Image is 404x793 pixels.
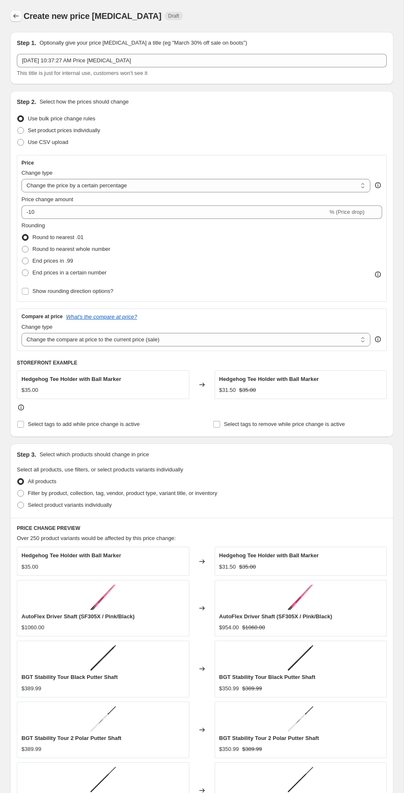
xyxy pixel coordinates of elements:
[90,585,116,610] img: AutoFlex-Iron-_Black_Pink_ddc353f8-d8dc-40e3-886b-98e2e32bcc9b_80x.jpg
[90,645,116,671] img: Stability_Tour_Black_1024x1024_4f44d549-cf9f-48b7-92cb-7c4a9aa41385_80x.jpg
[224,421,345,427] span: Select tags to remove while price change is active
[28,478,56,484] span: All products
[17,54,387,67] input: 30% off holiday sale
[219,563,236,571] div: $31.50
[10,10,22,22] button: Price change jobs
[219,684,239,693] div: $350.99
[28,139,68,145] span: Use CSV upload
[21,313,63,320] h3: Compare at price
[32,246,110,252] span: Round to nearest whole number
[40,450,149,459] p: Select which products should change in price
[21,376,121,382] span: Hedgehog Tee Holder with Ball Marker
[21,674,118,680] span: BGT Stability Tour Black Putter Shaft
[32,269,106,276] span: End prices in a certain number
[24,11,162,21] span: Create new price [MEDICAL_DATA]
[374,181,382,189] div: help
[28,490,217,496] span: Filter by product, collection, tag, vendor, product type, variant title, or inventory
[21,170,53,176] span: Change type
[32,234,83,240] span: Round to nearest .01
[288,706,313,732] img: BGT-STABILITY-TOUR-2-POLAR-PUTTER-SHAFT_80x.jpg
[90,706,116,732] img: BGT-STABILITY-TOUR-2-POLAR-PUTTER-SHAFT_80x.jpg
[21,563,38,571] div: $35.00
[17,39,36,47] h2: Step 1.
[239,563,256,571] strike: $35.00
[219,623,239,632] div: $954.00
[219,735,319,741] span: BGT Stability Tour 2 Polar Putter Shaft
[90,767,116,792] img: golf-putter-shaft-BGT-Stability-Tour2Armlock_489c0883-a9f7-4c1a-8a54-1a309e2d9c11_80x.png
[219,613,332,620] span: AutoFlex Driver Shaft (SF305X / Pink/Black)
[17,70,147,76] span: This title is just for internal use, customers won't see it
[28,115,95,122] span: Use bulk price change rules
[21,745,41,753] div: $389.99
[21,684,41,693] div: $389.99
[21,735,121,741] span: BGT Stability Tour 2 Polar Putter Shaft
[219,386,236,394] div: $31.50
[28,502,112,508] span: Select product variants individually
[28,421,140,427] span: Select tags to add while price change is active
[242,684,262,693] strike: $389.99
[219,552,319,559] span: Hedgehog Tee Holder with Ball Marker
[17,98,36,106] h2: Step 2.
[40,39,247,47] p: Optionally give your price [MEDICAL_DATA] a title (eg "March 30% off sale on boots")
[17,450,36,459] h2: Step 3.
[66,314,137,320] button: What's the compare at price?
[219,674,316,680] span: BGT Stability Tour Black Putter Shaft
[21,222,45,229] span: Rounding
[21,196,73,202] span: Price change amount
[32,288,113,294] span: Show rounding direction options?
[21,160,34,166] h3: Price
[28,127,100,133] span: Set product prices individually
[374,335,382,343] div: help
[239,386,256,394] strike: $35.00
[168,13,179,19] span: Draft
[17,466,183,473] span: Select all products, use filters, or select products variants individually
[21,386,38,394] div: $35.00
[330,209,364,215] span: % (Price drop)
[17,359,387,366] h6: STOREFRONT EXAMPLE
[21,324,53,330] span: Change type
[32,258,73,264] span: End prices in .99
[288,645,313,671] img: Stability_Tour_Black_1024x1024_4f44d549-cf9f-48b7-92cb-7c4a9aa41385_80x.jpg
[219,745,239,753] div: $350.99
[21,623,44,632] div: $1060.00
[288,767,313,792] img: golf-putter-shaft-BGT-Stability-Tour2Armlock_489c0883-a9f7-4c1a-8a54-1a309e2d9c11_80x.png
[17,525,387,532] h6: PRICE CHANGE PREVIEW
[21,613,135,620] span: AutoFlex Driver Shaft (SF305X / Pink/Black)
[21,552,121,559] span: Hedgehog Tee Holder with Ball Marker
[17,535,176,541] span: Over 250 product variants would be affected by this price change:
[21,205,328,219] input: -15
[242,745,262,753] strike: $389.99
[288,585,313,610] img: AutoFlex-Iron-_Black_Pink_ddc353f8-d8dc-40e3-886b-98e2e32bcc9b_80x.jpg
[242,623,265,632] strike: $1060.00
[40,98,129,106] p: Select how the prices should change
[219,376,319,382] span: Hedgehog Tee Holder with Ball Marker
